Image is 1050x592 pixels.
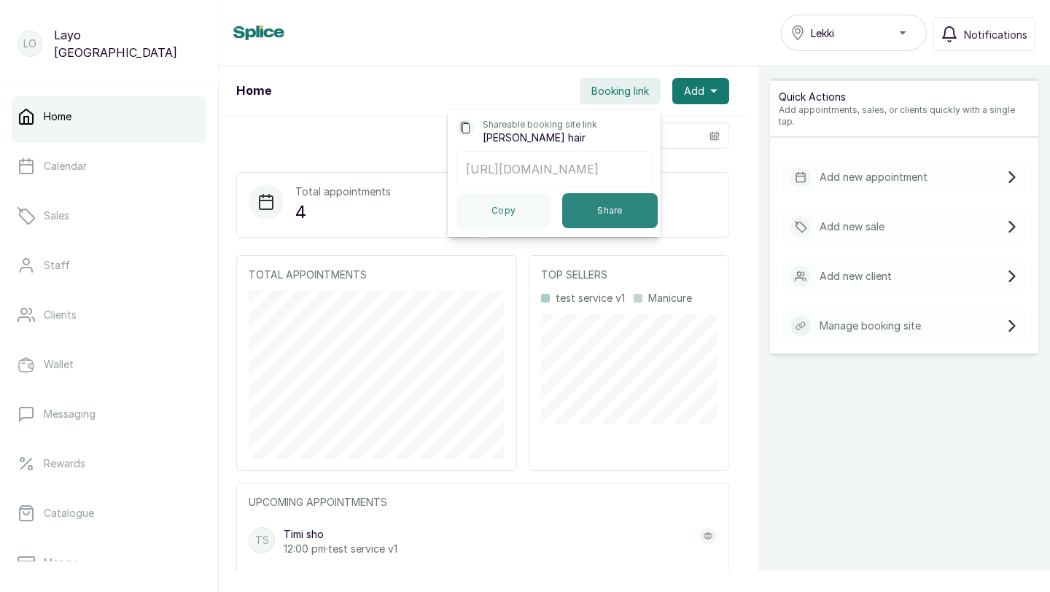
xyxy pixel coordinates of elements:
[684,84,704,98] span: Add
[709,131,720,141] svg: calendar
[820,269,892,284] p: Add new client
[44,159,87,174] p: Calendar
[933,17,1035,51] button: Notifications
[12,96,206,137] a: Home
[811,26,834,41] span: Lekki
[284,527,397,542] p: Timi sho
[44,556,77,570] p: Money
[249,268,505,282] p: TOTAL APPOINTMENTS
[483,119,597,131] p: Shareable booking site link
[12,394,206,435] a: Messaging
[483,131,586,145] p: [PERSON_NAME] hair
[820,219,884,234] p: Add new sale
[12,146,206,187] a: Calendar
[562,193,658,228] button: Share
[44,357,74,372] p: Wallet
[12,443,206,484] a: Rewards
[295,199,391,225] p: 4
[255,533,269,548] p: TS
[44,456,85,471] p: Rewards
[44,407,96,421] p: Messaging
[249,495,717,510] p: UPCOMING APPOINTMENTS
[295,184,391,199] p: Total appointments
[12,245,206,286] a: Staff
[44,109,71,124] p: Home
[672,78,729,104] button: Add
[12,542,206,583] a: Money
[12,295,206,335] a: Clients
[12,493,206,534] a: Catalogue
[12,195,206,236] a: Sales
[820,170,927,184] p: Add new appointment
[44,506,94,521] p: Catalogue
[44,258,70,273] p: Staff
[456,193,551,228] button: Copy
[580,78,661,104] button: Booking link
[44,308,77,322] p: Clients
[284,542,397,556] p: 12:00 pm · test service v1
[820,319,921,333] p: Manage booking site
[541,268,717,282] p: TOP SELLERS
[12,344,206,385] a: Wallet
[54,26,201,61] p: Layo [GEOGRAPHIC_DATA]
[781,15,927,51] button: Lekki
[236,82,271,100] h1: Home
[23,36,36,51] p: LO
[964,27,1027,42] span: Notifications
[779,104,1030,128] p: Add appointments, sales, or clients quickly with a single tap.
[556,291,625,305] p: test service v1
[591,84,649,98] span: Booking link
[648,291,692,305] p: Manicure
[44,209,69,223] p: Sales
[779,90,1030,104] p: Quick Actions
[448,110,661,237] div: Booking link
[466,160,642,178] p: [URL][DOMAIN_NAME]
